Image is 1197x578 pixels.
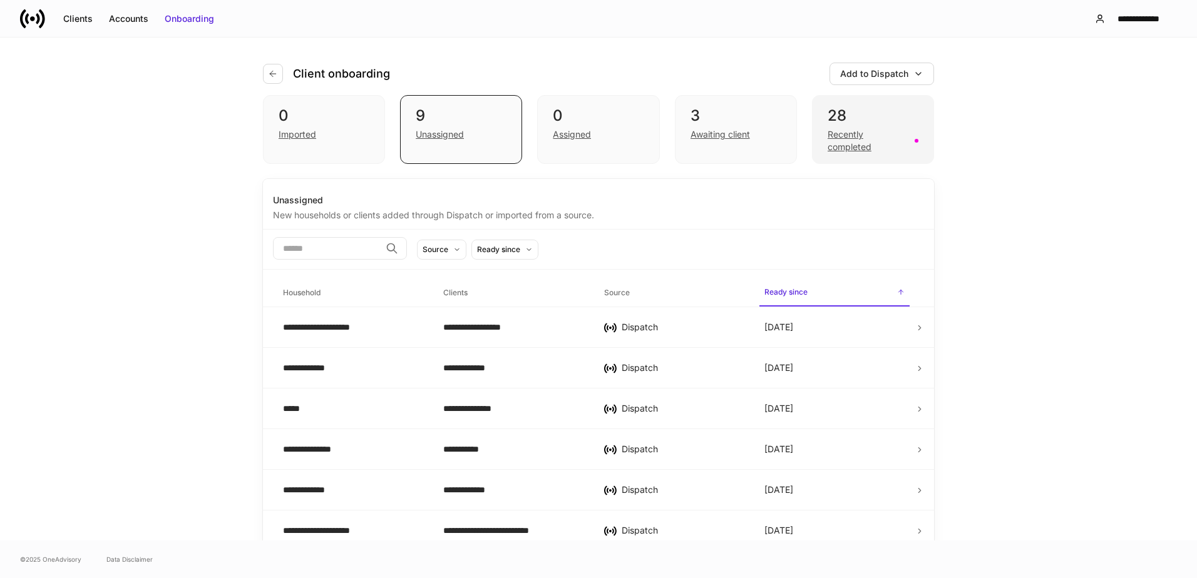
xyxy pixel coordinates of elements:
div: Dispatch [622,484,744,496]
button: Clients [55,9,101,29]
div: Clients [63,13,93,25]
div: 9Unassigned [400,95,522,164]
div: Dispatch [622,362,744,374]
div: 9 [416,106,506,126]
div: Ready since [477,243,520,255]
p: [DATE] [764,321,793,333]
span: © 2025 OneAdvisory [20,554,81,564]
button: Onboarding [157,9,222,29]
div: Dispatch [622,443,744,455]
span: Source [599,280,749,306]
div: 0 [553,106,644,126]
button: Ready since [471,240,538,260]
p: [DATE] [764,484,793,496]
div: Unassigned [416,128,464,141]
div: Onboarding [165,13,214,25]
div: Awaiting client [691,128,750,141]
p: [DATE] [764,362,793,374]
div: Add to Dispatch [840,68,908,80]
div: Accounts [109,13,148,25]
h4: Client onboarding [293,66,390,81]
div: Dispatch [622,402,744,415]
a: Data Disclaimer [106,554,153,564]
span: Household [278,280,428,306]
div: Unassigned [273,194,924,206]
h6: Ready since [764,286,808,298]
span: Clients [438,280,588,306]
span: Ready since [759,280,910,307]
div: 3Awaiting client [675,95,797,164]
h6: Source [604,286,630,298]
h6: Clients [443,286,468,298]
div: Recently completed [828,128,907,153]
h6: Household [283,286,321,298]
p: [DATE] [764,524,793,537]
div: 28Recently completed [812,95,934,164]
div: 3 [691,106,781,126]
div: 28 [828,106,918,126]
div: Source [423,243,448,255]
div: 0 [279,106,369,126]
p: [DATE] [764,402,793,415]
button: Source [417,240,466,260]
button: Add to Dispatch [830,63,934,85]
div: Dispatch [622,321,744,333]
div: 0Imported [263,95,385,164]
div: New households or clients added through Dispatch or imported from a source. [273,206,924,221]
div: Imported [279,128,316,141]
p: [DATE] [764,443,793,455]
button: Accounts [101,9,157,29]
div: 0Assigned [537,95,659,164]
div: Assigned [553,128,591,141]
div: Dispatch [622,524,744,537]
